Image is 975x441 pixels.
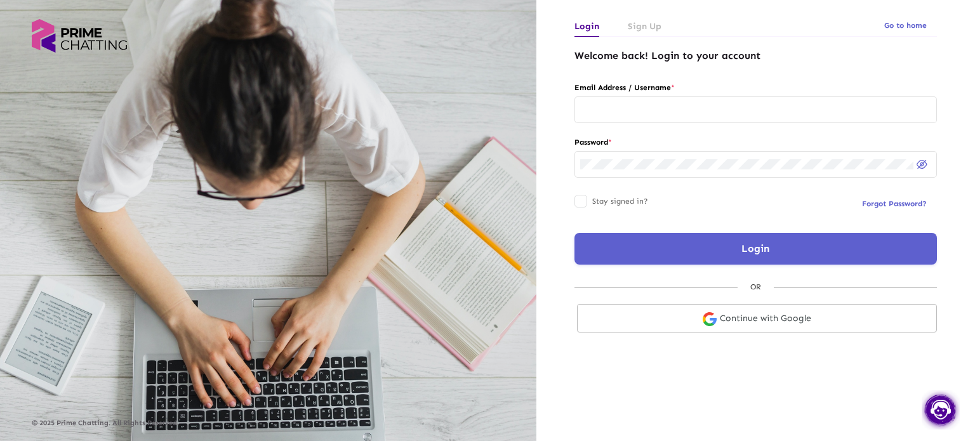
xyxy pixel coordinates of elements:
span: Go to home [884,21,927,30]
p: © 2025 Prime Chatting. All Rights Reserved. [32,419,505,427]
a: Login [574,16,599,37]
label: Email Address / Username [574,81,937,95]
button: Go to home [874,14,937,37]
span: Stay signed in? [592,194,648,209]
img: google-login.svg [703,312,717,326]
span: Forgot Password? [862,199,927,208]
img: eye-off.svg [917,160,927,169]
h4: Welcome back! Login to your account [574,49,937,62]
div: OR [738,280,774,294]
button: Hide password [913,155,931,173]
label: Password [574,135,937,149]
img: chat.png [922,390,960,430]
button: Login [574,233,937,265]
img: logo [32,19,127,53]
span: Login [741,242,769,254]
a: Sign Up [628,16,661,37]
button: Forgot Password? [852,192,937,215]
a: Continue with Google [577,304,937,332]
